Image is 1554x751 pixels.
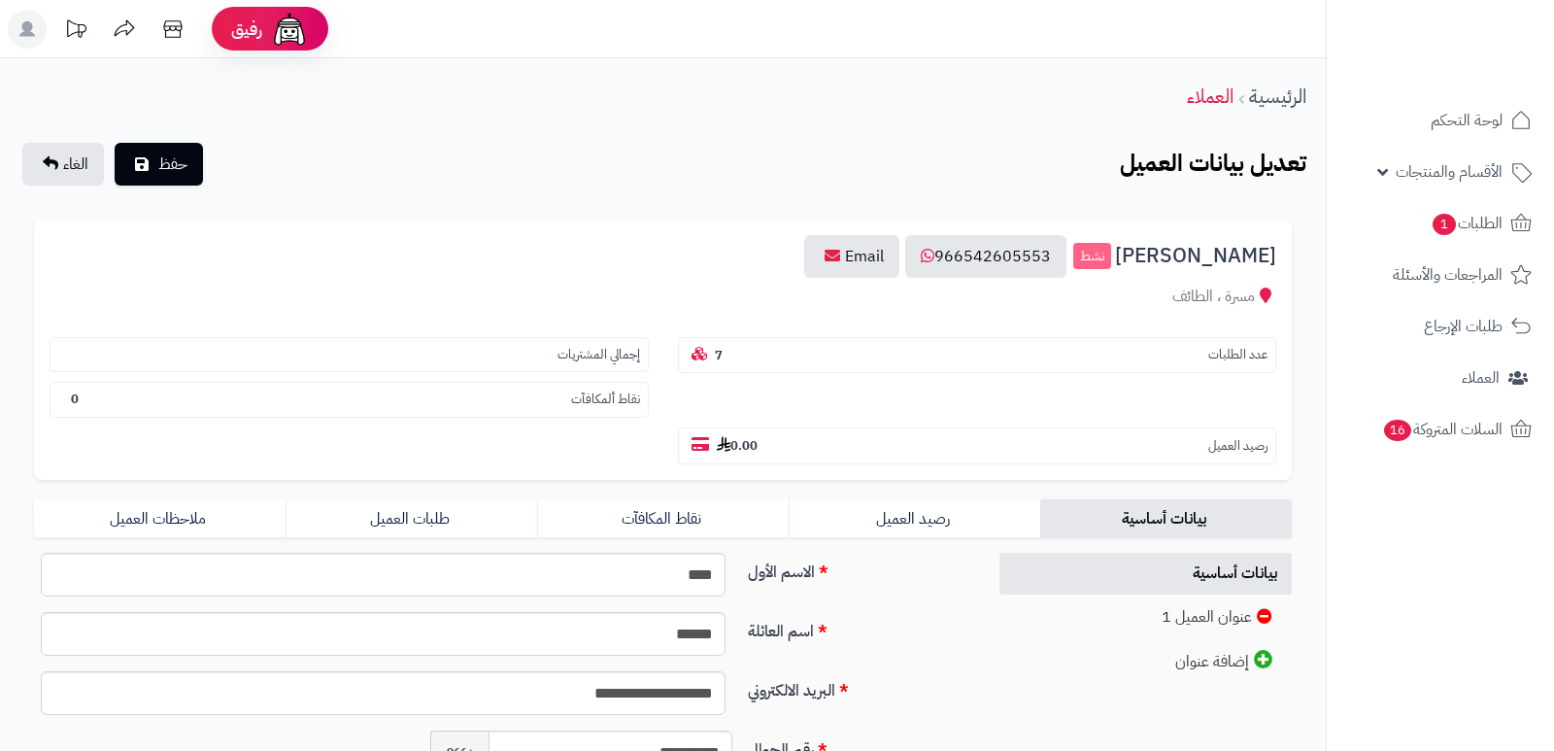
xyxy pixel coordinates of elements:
a: طلبات العميل [286,499,537,538]
b: 7 [715,346,723,364]
a: عنوان العميل 1 [999,597,1292,638]
a: السلات المتروكة16 [1338,406,1542,453]
a: بيانات أساسية [999,553,1292,595]
a: الطلبات1 [1338,200,1542,247]
label: الاسم الأول [740,553,978,584]
a: Email [804,235,899,278]
span: رفيق [231,17,262,41]
span: الطلبات [1431,210,1503,237]
a: 966542605553 [905,235,1066,278]
b: تعديل بيانات العميل [1120,146,1306,181]
small: رصيد العميل [1208,437,1267,456]
a: العملاء [1338,355,1542,401]
a: الغاء [22,143,104,186]
a: بيانات أساسية [1040,499,1292,538]
a: تحديثات المنصة [51,10,100,53]
a: ملاحظات العميل [34,499,286,538]
span: 16 [1384,420,1411,441]
img: ai-face.png [270,10,309,49]
span: [PERSON_NAME] [1115,245,1276,267]
span: 1 [1433,214,1456,235]
div: مسرة ، الطائف [50,286,1276,308]
a: طلبات الإرجاع [1338,303,1542,350]
a: رصيد العميل [789,499,1040,538]
small: نقاط ألمكافآت [571,391,640,409]
a: لوحة التحكم [1338,97,1542,144]
a: العملاء [1187,82,1233,111]
label: اسم العائلة [740,612,978,643]
a: الرئيسية [1249,82,1306,111]
a: المراجعات والأسئلة [1338,252,1542,298]
span: حفظ [158,153,187,176]
span: العملاء [1462,364,1500,392]
b: 0 [71,390,79,408]
span: الأقسام والمنتجات [1396,158,1503,186]
b: 0.00 [717,436,758,455]
small: عدد الطلبات [1208,346,1267,364]
button: حفظ [115,143,203,186]
span: المراجعات والأسئلة [1393,261,1503,289]
span: لوحة التحكم [1431,107,1503,134]
a: إضافة عنوان [999,640,1292,683]
span: الغاء [63,153,88,176]
small: إجمالي المشتريات [557,346,640,364]
small: نشط [1073,243,1111,270]
span: طلبات الإرجاع [1424,313,1503,340]
span: السلات المتروكة [1382,416,1503,443]
label: البريد الالكتروني [740,671,978,702]
a: نقاط المكافآت [537,499,789,538]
